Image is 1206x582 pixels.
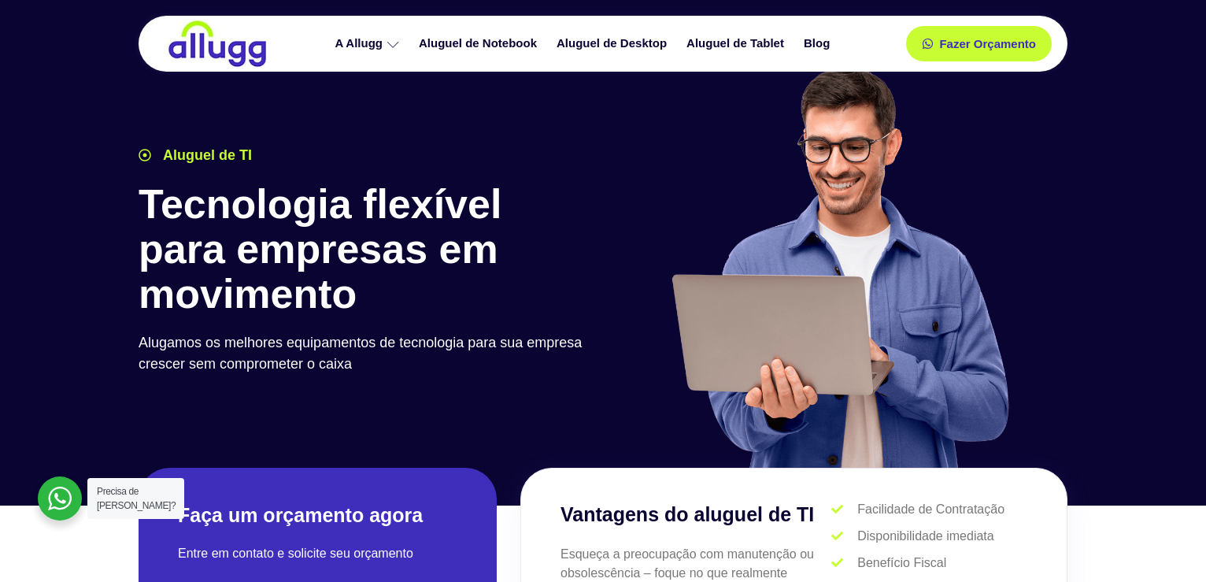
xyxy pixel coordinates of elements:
[411,30,549,57] a: Aluguel de Notebook
[97,486,176,511] span: Precisa de [PERSON_NAME]?
[906,26,1052,61] a: Fazer Orçamento
[679,30,796,57] a: Aluguel de Tablet
[159,145,252,166] span: Aluguel de TI
[939,38,1036,50] span: Fazer Orçamento
[853,554,946,573] span: Benefício Fiscal
[796,30,842,57] a: Blog
[853,500,1004,519] span: Facilidade de Contratação
[853,527,993,546] span: Disponibilidade imediata
[560,500,831,530] h3: Vantagens do aluguel de TI
[166,20,268,68] img: locação de TI é Allugg
[549,30,679,57] a: Aluguel de Desktop
[178,502,457,528] h2: Faça um orçamento agora
[139,182,595,317] h1: Tecnologia flexível para empresas em movimento
[139,332,595,375] p: Alugamos os melhores equipamentos de tecnologia para sua empresa crescer sem comprometer o caixa
[1127,506,1206,582] iframe: Chat Widget
[327,30,411,57] a: A Allugg
[666,66,1013,468] img: aluguel de ti para startups
[178,544,457,563] p: Entre em contato e solicite seu orçamento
